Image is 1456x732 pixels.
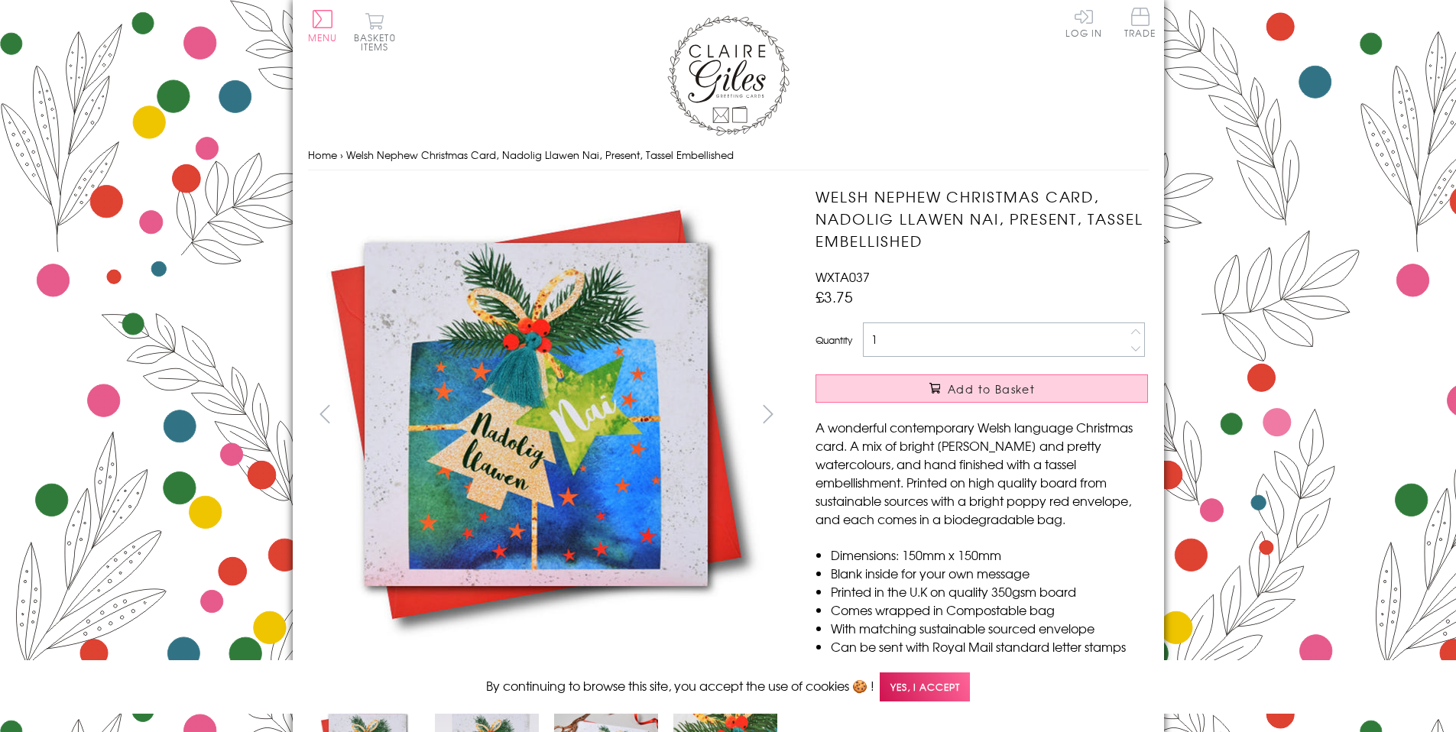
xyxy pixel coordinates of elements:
[667,15,790,136] img: Claire Giles Greetings Cards
[831,582,1148,601] li: Printed in the U.K on quality 350gsm board
[308,10,338,42] button: Menu
[340,147,343,162] span: ›
[880,672,970,702] span: Yes, I accept
[831,637,1148,656] li: Can be sent with Royal Mail standard letter stamps
[307,186,766,643] img: Welsh Nephew Christmas Card, Nadolig Llawen Nai, Present, Tassel Embellished
[831,619,1148,637] li: With matching sustainable sourced envelope
[948,381,1035,397] span: Add to Basket
[308,140,1149,171] nav: breadcrumbs
[308,147,337,162] a: Home
[308,31,338,44] span: Menu
[816,333,852,347] label: Quantity
[816,418,1148,528] p: A wonderful contemporary Welsh language Christmas card. A mix of bright [PERSON_NAME] and pretty ...
[785,186,1244,644] img: Welsh Nephew Christmas Card, Nadolig Llawen Nai, Present, Tassel Embellished
[816,267,870,286] span: WXTA037
[831,546,1148,564] li: Dimensions: 150mm x 150mm
[1124,8,1156,40] a: Trade
[831,601,1148,619] li: Comes wrapped in Compostable bag
[361,31,396,53] span: 0 items
[346,147,734,162] span: Welsh Nephew Christmas Card, Nadolig Llawen Nai, Present, Tassel Embellished
[354,12,396,51] button: Basket0 items
[1065,8,1102,37] a: Log In
[308,397,342,431] button: prev
[816,374,1148,403] button: Add to Basket
[1124,8,1156,37] span: Trade
[816,286,853,307] span: £3.75
[831,564,1148,582] li: Blank inside for your own message
[816,186,1148,251] h1: Welsh Nephew Christmas Card, Nadolig Llawen Nai, Present, Tassel Embellished
[751,397,785,431] button: next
